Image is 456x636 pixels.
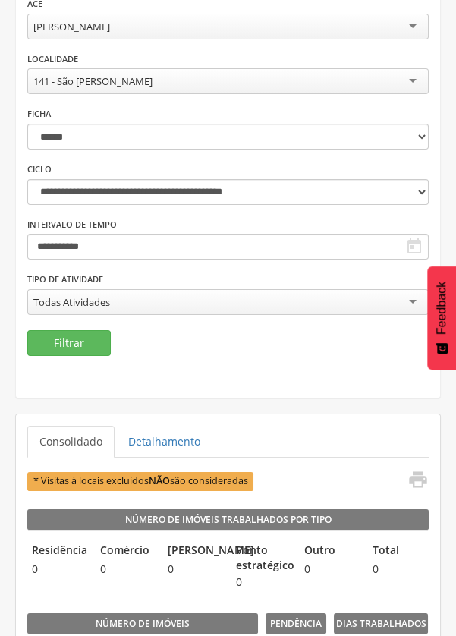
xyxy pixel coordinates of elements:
label: Intervalo de Tempo [27,219,117,231]
legend: Dias Trabalhados [334,613,429,634]
span: 0 [231,575,292,590]
legend: Número de imóveis [27,613,258,634]
legend: [PERSON_NAME] [163,543,224,560]
span: * Visitas à locais excluídos são consideradas [27,472,253,491]
legend: Comércio [96,543,156,560]
button: Feedback - Mostrar pesquisa [427,266,456,370]
span: 0 [27,562,88,577]
a:  [398,469,428,494]
div: 141 - São [PERSON_NAME] [33,74,153,88]
span: 0 [368,562,429,577]
a: Consolidado [27,426,115,458]
span: 0 [163,562,224,577]
i:  [405,238,423,256]
label: Localidade [27,53,78,65]
div: [PERSON_NAME] [33,20,110,33]
legend: Total [368,543,429,560]
label: Ficha [27,108,51,120]
span: Feedback [435,282,448,335]
legend: Outro [300,543,360,560]
b: NÃO [149,474,170,487]
button: Filtrar [27,330,111,356]
label: Ciclo [27,163,52,175]
span: 0 [96,562,156,577]
div: Todas Atividades [33,295,110,309]
legend: Número de Imóveis Trabalhados por Tipo [27,509,429,531]
legend: Residência [27,543,88,560]
legend: Ponto estratégico [231,543,292,573]
i:  [407,469,428,490]
span: 0 [300,562,360,577]
legend: Pendência [266,613,326,634]
label: Tipo de Atividade [27,273,103,285]
a: Detalhamento [116,426,212,458]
